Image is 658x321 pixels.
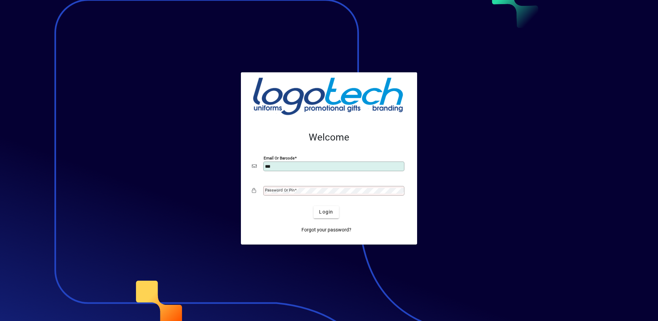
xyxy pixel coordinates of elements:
[319,208,333,216] span: Login
[252,132,406,143] h2: Welcome
[265,188,295,193] mat-label: Password or Pin
[314,206,339,218] button: Login
[299,224,354,236] a: Forgot your password?
[301,226,351,234] span: Forgot your password?
[264,155,295,160] mat-label: Email or Barcode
